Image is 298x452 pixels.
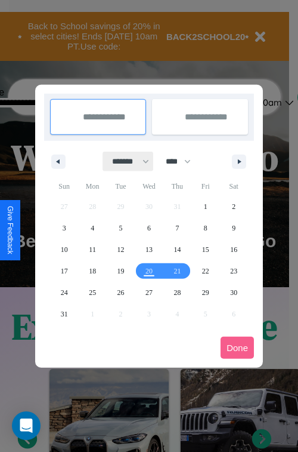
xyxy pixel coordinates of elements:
[50,260,78,282] button: 17
[232,196,235,217] span: 2
[173,239,181,260] span: 14
[173,282,181,303] span: 28
[135,239,163,260] button: 13
[220,196,248,217] button: 2
[202,239,209,260] span: 15
[50,239,78,260] button: 10
[191,177,219,196] span: Fri
[163,177,191,196] span: Thu
[78,260,106,282] button: 18
[78,177,106,196] span: Mon
[135,282,163,303] button: 27
[89,239,96,260] span: 11
[89,282,96,303] span: 25
[61,260,68,282] span: 17
[202,282,209,303] span: 29
[191,217,219,239] button: 8
[204,217,207,239] span: 8
[163,217,191,239] button: 7
[163,260,191,282] button: 21
[163,282,191,303] button: 28
[107,177,135,196] span: Tue
[50,217,78,239] button: 3
[232,217,235,239] span: 9
[50,282,78,303] button: 24
[135,217,163,239] button: 6
[12,411,41,440] div: Open Intercom Messenger
[145,282,153,303] span: 27
[107,217,135,239] button: 5
[50,177,78,196] span: Sun
[175,217,179,239] span: 7
[173,260,181,282] span: 21
[163,239,191,260] button: 14
[220,239,248,260] button: 16
[107,282,135,303] button: 26
[202,260,209,282] span: 22
[107,260,135,282] button: 19
[147,217,151,239] span: 6
[191,282,219,303] button: 29
[221,337,254,359] button: Done
[78,217,106,239] button: 4
[135,177,163,196] span: Wed
[220,260,248,282] button: 23
[78,239,106,260] button: 11
[230,239,237,260] span: 16
[204,196,207,217] span: 1
[191,260,219,282] button: 22
[191,196,219,217] button: 1
[230,260,237,282] span: 23
[91,217,94,239] span: 4
[50,303,78,325] button: 31
[220,217,248,239] button: 9
[117,239,125,260] span: 12
[89,260,96,282] span: 18
[220,282,248,303] button: 30
[61,239,68,260] span: 10
[107,239,135,260] button: 12
[61,303,68,325] span: 31
[63,217,66,239] span: 3
[119,217,123,239] span: 5
[78,282,106,303] button: 25
[145,239,153,260] span: 13
[191,239,219,260] button: 15
[145,260,153,282] span: 20
[135,260,163,282] button: 20
[6,206,14,254] div: Give Feedback
[220,177,248,196] span: Sat
[117,282,125,303] span: 26
[61,282,68,303] span: 24
[117,260,125,282] span: 19
[230,282,237,303] span: 30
